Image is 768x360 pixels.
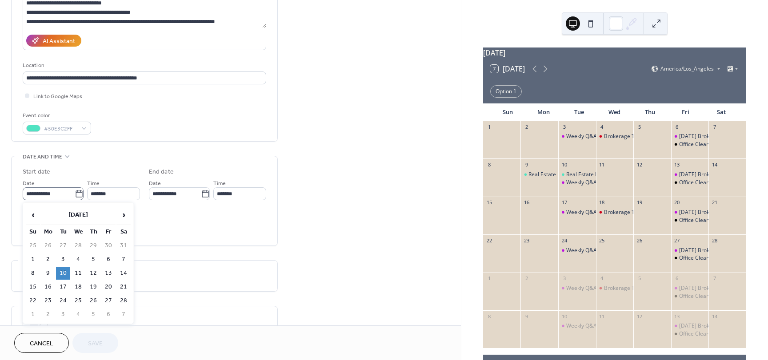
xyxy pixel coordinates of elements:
[671,141,709,148] div: Office Cleaning
[679,217,717,224] div: Office Cleaning
[711,199,718,206] div: 21
[26,225,40,238] th: Su
[561,123,568,130] div: 3
[483,47,746,58] div: [DATE]
[711,161,718,168] div: 14
[561,237,568,244] div: 24
[636,313,643,320] div: 12
[116,267,131,280] td: 14
[87,179,100,188] span: Time
[41,225,55,238] th: Mo
[23,61,264,70] div: Location
[23,111,89,120] div: Event color
[41,308,55,321] td: 2
[116,308,131,321] td: 7
[101,281,116,293] td: 20
[101,294,116,307] td: 27
[671,171,709,178] div: Friday Brokerage Trainings
[86,225,100,238] th: Th
[101,267,116,280] td: 13
[679,209,748,216] div: [DATE] Brokerage Trainings
[56,267,70,280] td: 10
[490,85,522,98] div: Option 1
[86,308,100,321] td: 5
[671,133,709,140] div: Friday Brokerage Trainings
[679,330,717,338] div: Office Cleaning
[26,206,40,224] span: ‹
[596,285,634,292] div: Brokerage Team Meeting
[558,179,596,186] div: Weekly Q&A
[116,253,131,266] td: 7
[523,123,530,130] div: 2
[561,275,568,282] div: 3
[671,209,709,216] div: Friday Brokerage Trainings
[26,239,40,252] td: 25
[149,179,161,188] span: Date
[26,253,40,266] td: 1
[487,63,528,75] button: 7[DATE]
[86,281,100,293] td: 19
[604,285,668,292] div: Brokerage Team Meeting
[526,103,561,121] div: Mon
[599,275,605,282] div: 4
[671,179,709,186] div: Office Cleaning
[486,123,492,130] div: 1
[679,293,717,300] div: Office Cleaning
[599,313,605,320] div: 11
[636,123,643,130] div: 5
[671,293,709,300] div: Office Cleaning
[711,237,718,244] div: 28
[604,209,668,216] div: Brokerage Team Meeting
[679,141,717,148] div: Office Cleaning
[566,285,597,292] div: Weekly Q&A
[599,237,605,244] div: 25
[86,253,100,266] td: 5
[558,322,596,330] div: Weekly Q&A
[558,133,596,140] div: Weekly Q&A
[71,281,85,293] td: 18
[604,133,668,140] div: Brokerage Team Meeting
[597,103,632,121] div: Wed
[490,103,526,121] div: Sun
[599,199,605,206] div: 18
[56,294,70,307] td: 24
[679,254,717,262] div: Office Cleaning
[679,133,748,140] div: [DATE] Brokerage Trainings
[486,313,492,320] div: 8
[636,275,643,282] div: 5
[558,209,596,216] div: Weekly Q&A
[56,253,70,266] td: 3
[711,313,718,320] div: 14
[528,171,588,178] div: Real Estate Law: LW-002
[86,267,100,280] td: 12
[56,308,70,321] td: 3
[558,247,596,254] div: Weekly Q&A
[636,161,643,168] div: 12
[71,253,85,266] td: 4
[26,294,40,307] td: 22
[523,199,530,206] div: 16
[41,294,55,307] td: 23
[671,254,709,262] div: Office Cleaning
[56,225,70,238] th: Tu
[101,253,116,266] td: 6
[14,333,69,353] button: Cancel
[41,267,55,280] td: 9
[116,225,131,238] th: Sa
[44,124,77,134] span: #50E3C2FF
[566,133,597,140] div: Weekly Q&A
[41,253,55,266] td: 2
[561,313,568,320] div: 10
[41,206,116,225] th: [DATE]
[33,92,82,101] span: Link to Google Maps
[674,161,680,168] div: 13
[30,339,53,348] span: Cancel
[101,308,116,321] td: 6
[486,161,492,168] div: 8
[566,209,597,216] div: Weekly Q&A
[711,275,718,282] div: 7
[23,167,50,177] div: Start date
[674,237,680,244] div: 27
[149,167,174,177] div: End date
[116,281,131,293] td: 21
